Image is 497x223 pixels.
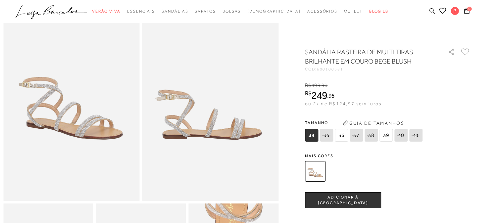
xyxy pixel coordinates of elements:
a: categoryNavScreenReaderText [195,5,216,18]
span: 35 [320,129,333,142]
a: categoryNavScreenReaderText [307,5,337,18]
span: Mais cores [305,154,471,158]
button: 0 [462,7,472,16]
span: Tamanho [305,118,424,128]
a: categoryNavScreenReaderText [92,5,121,18]
span: 37 [350,129,363,142]
span: Outlet [344,9,363,14]
a: categoryNavScreenReaderText [162,5,188,18]
span: 36 [335,129,348,142]
span: 90 [322,82,327,88]
span: Verão Viva [92,9,121,14]
span: 600100681 [317,67,343,71]
a: noSubCategoriesText [247,5,301,18]
span: [DEMOGRAPHIC_DATA] [247,9,301,14]
h1: SANDÁLIA RASTEIRA DE MULTI TIRAS BRILHANTE EM COURO BEGE BLUSH [305,47,429,66]
span: Sandálias [162,9,188,14]
a: categoryNavScreenReaderText [223,5,241,18]
span: 39 [379,129,393,142]
i: , [321,82,328,88]
span: Bolsas [223,9,241,14]
span: Acessórios [307,9,337,14]
span: 40 [394,129,408,142]
button: Guia de Tamanhos [340,118,406,128]
span: ADICIONAR À [GEOGRAPHIC_DATA] [305,195,381,206]
i: , [327,93,335,99]
button: ADICIONAR À [GEOGRAPHIC_DATA] [305,192,381,208]
a: BLOG LB [369,5,388,18]
button: P [448,7,462,17]
span: 0 [467,7,472,11]
span: 34 [305,129,318,142]
i: R$ [305,90,312,96]
span: P [451,7,459,15]
a: categoryNavScreenReaderText [127,5,155,18]
span: ou 2x de R$124,97 sem juros [305,101,381,106]
span: BLOG LB [369,9,388,14]
span: 41 [409,129,422,142]
span: Essenciais [127,9,155,14]
div: CÓD: [305,67,437,71]
i: R$ [305,82,311,88]
a: categoryNavScreenReaderText [344,5,363,18]
span: 499 [311,82,320,88]
span: 249 [312,89,327,101]
span: 95 [328,92,335,99]
span: 38 [365,129,378,142]
span: Sapatos [195,9,216,14]
img: SANDÁLIA RASTEIRA DE MULTI TIRAS BRILHANTE EM COURO BEGE BLUSH [305,161,325,182]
